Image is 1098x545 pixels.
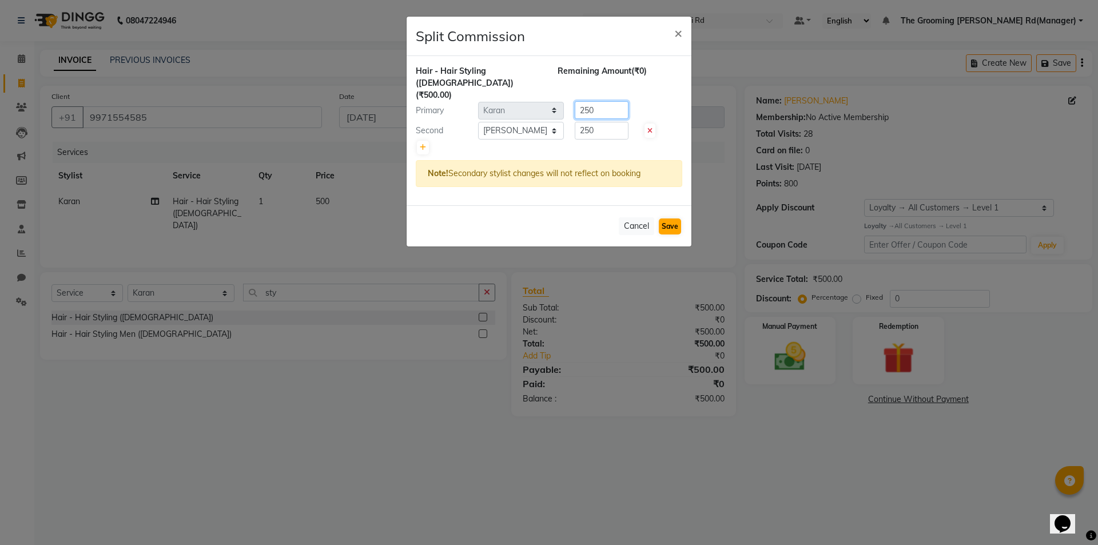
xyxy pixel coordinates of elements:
span: (₹500.00) [416,90,452,100]
button: Cancel [619,217,654,235]
span: (₹0) [631,66,647,76]
span: × [674,24,682,41]
span: Hair - Hair Styling ([DEMOGRAPHIC_DATA]) [416,66,514,88]
div: Primary [407,105,478,117]
button: Close [665,17,691,49]
div: Second [407,125,478,137]
iframe: chat widget [1050,499,1087,534]
h4: Split Commission [416,26,525,46]
div: Secondary stylist changes will not reflect on booking [416,160,682,187]
button: Save [659,218,681,234]
span: Remaining Amount [558,66,631,76]
strong: Note! [428,168,448,178]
